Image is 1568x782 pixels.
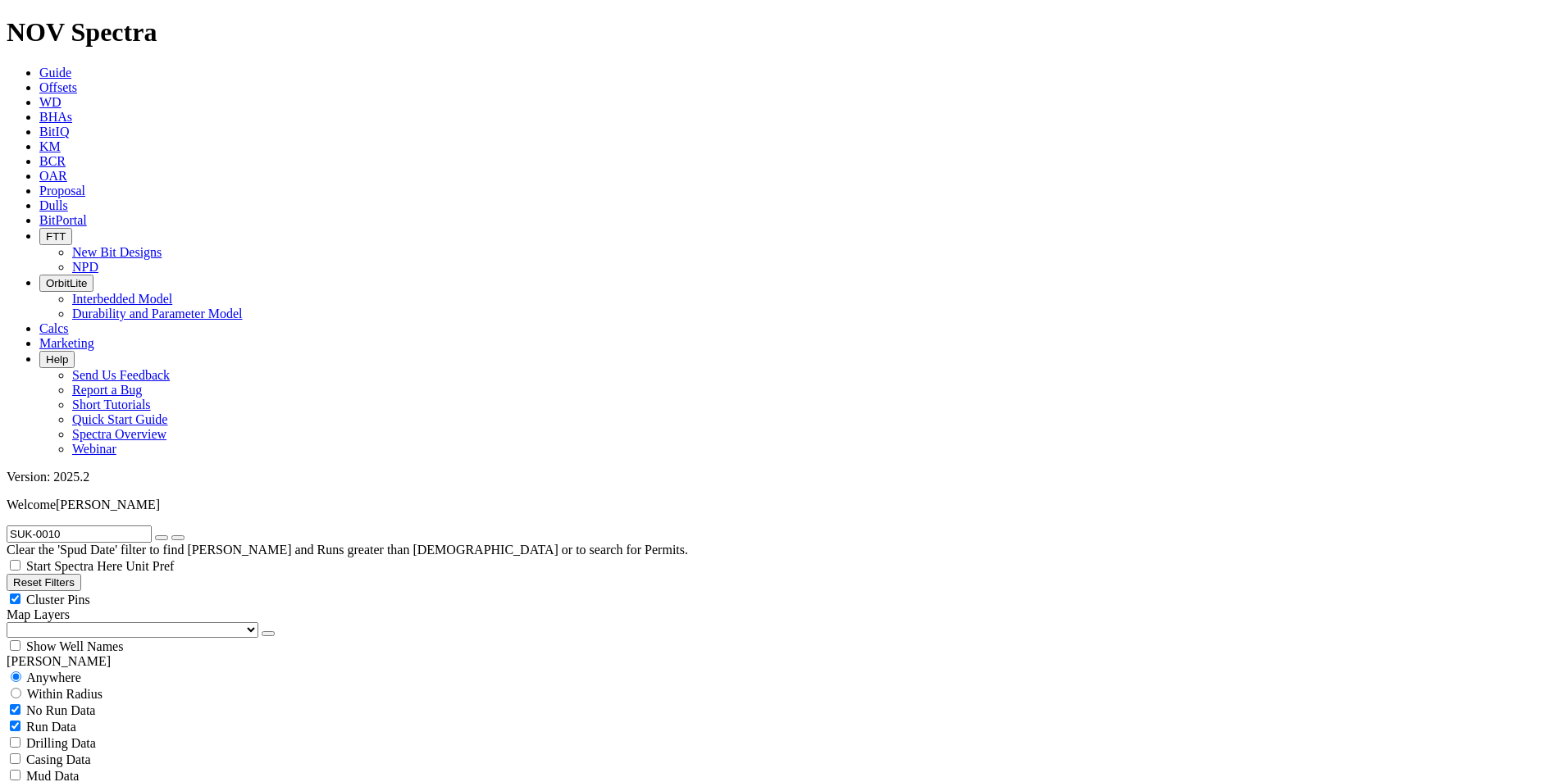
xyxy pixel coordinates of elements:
input: Search [7,525,152,543]
a: Durability and Parameter Model [72,307,243,321]
span: Unit Pref [125,559,174,573]
a: BitPortal [39,213,87,227]
span: Cluster Pins [26,593,90,607]
span: Start Spectra Here [26,559,122,573]
span: Within Radius [27,687,103,701]
span: Help [46,353,68,366]
span: Drilling Data [26,736,96,750]
span: Run Data [26,720,76,734]
a: Spectra Overview [72,427,166,441]
h1: NOV Spectra [7,17,1561,48]
a: Webinar [72,442,116,456]
a: OAR [39,169,67,183]
a: New Bit Designs [72,245,162,259]
span: [PERSON_NAME] [56,498,160,511]
a: Calcs [39,321,69,335]
a: Report a Bug [72,383,142,397]
span: OrbitLite [46,277,87,289]
a: Offsets [39,80,77,94]
a: Short Tutorials [72,398,151,411]
p: Welcome [7,498,1561,512]
span: FTT [46,230,66,243]
a: Send Us Feedback [72,368,170,382]
span: No Run Data [26,703,95,717]
button: OrbitLite [39,275,93,292]
a: WD [39,95,62,109]
a: Quick Start Guide [72,412,167,426]
div: [PERSON_NAME] [7,654,1561,669]
a: BitIQ [39,125,69,139]
div: Version: 2025.2 [7,470,1561,484]
a: NPD [72,260,98,274]
span: Map Layers [7,607,70,621]
a: Dulls [39,198,68,212]
input: Start Spectra Here [10,560,21,571]
a: Interbedded Model [72,292,172,306]
a: KM [39,139,61,153]
button: Help [39,351,75,368]
a: BHAs [39,110,72,124]
button: FTT [39,228,72,245]
span: Casing Data [26,752,91,766]
a: Marketing [39,336,94,350]
span: Clear the 'Spud Date' filter to find [PERSON_NAME] and Runs greater than [DEMOGRAPHIC_DATA] or to... [7,543,688,557]
span: Anywhere [26,671,81,684]
a: Proposal [39,184,85,198]
a: BCR [39,154,66,168]
button: Reset Filters [7,574,81,591]
a: Guide [39,66,71,80]
span: Show Well Names [26,639,123,653]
